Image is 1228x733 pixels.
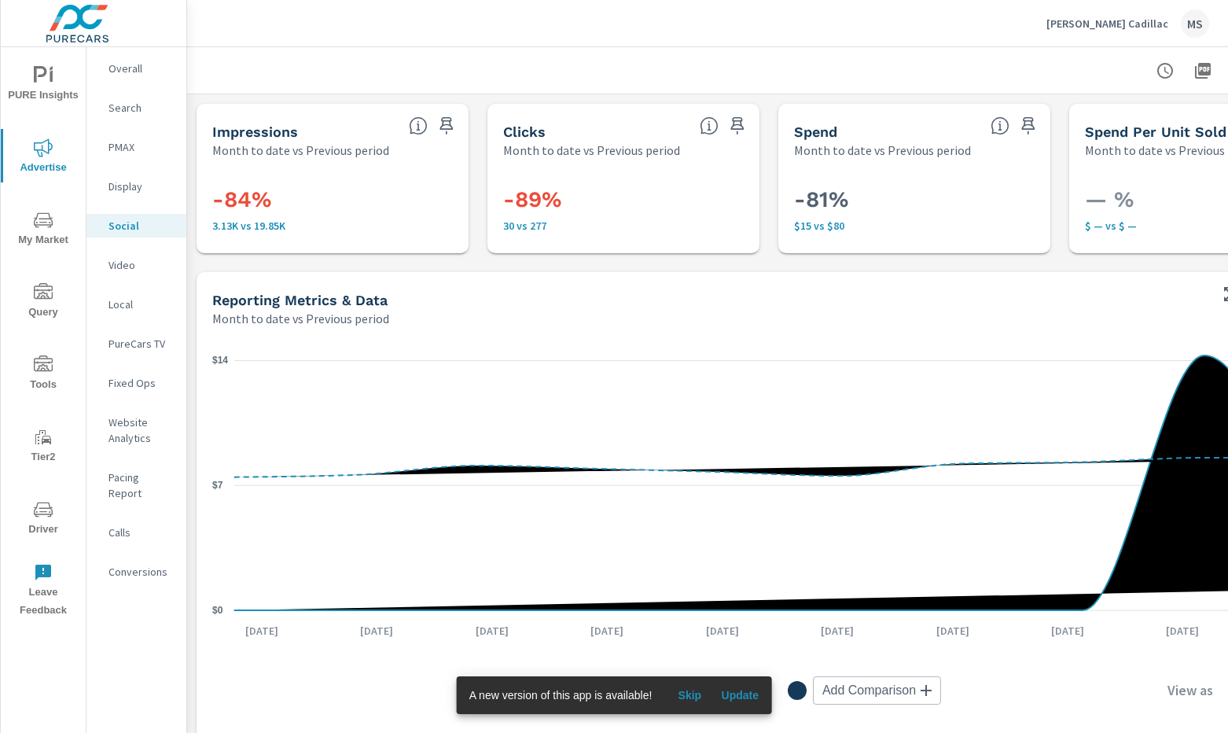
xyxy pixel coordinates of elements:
[503,141,680,160] p: Month to date vs Previous period
[700,116,719,135] span: The number of times an ad was clicked by a consumer.
[108,470,174,501] p: Pacing Report
[794,219,1035,232] p: $15 vs $80
[794,186,1035,213] h3: -81%
[1040,623,1095,639] p: [DATE]
[6,563,81,620] span: Leave Feedback
[925,623,980,639] p: [DATE]
[108,525,174,540] p: Calls
[503,219,744,232] p: 30 vs 277
[108,564,174,580] p: Conversions
[721,688,759,702] span: Update
[503,186,744,213] h3: -89%
[991,116,1009,135] span: The amount of money spent on advertising during the period.
[6,283,81,322] span: Query
[6,428,81,466] span: Tier2
[813,676,941,705] div: Add Comparison
[1167,683,1213,698] h6: View as
[108,179,174,194] p: Display
[86,332,186,355] div: PureCars TV
[1046,17,1168,31] p: [PERSON_NAME] Cadillac
[212,141,389,160] p: Month to date vs Previous period
[234,623,289,639] p: [DATE]
[715,683,765,708] button: Update
[6,66,81,105] span: PURE Insights
[503,123,546,140] h5: Clicks
[108,297,174,312] p: Local
[695,623,750,639] p: [DATE]
[212,605,223,616] text: $0
[86,214,186,238] div: Social
[664,683,715,708] button: Skip
[1181,9,1209,38] div: MS
[86,57,186,80] div: Overall
[86,411,186,450] div: Website Analytics
[86,253,186,277] div: Video
[1085,123,1226,140] h5: Spend Per Unit Sold
[409,116,428,135] span: The number of times an ad was shown on your behalf.
[212,219,453,232] p: 3,134 vs 19,848
[671,688,708,702] span: Skip
[212,123,298,140] h5: Impressions
[469,689,653,702] span: A new version of this app is available!
[86,466,186,505] div: Pacing Report
[6,211,81,249] span: My Market
[212,355,228,366] text: $14
[212,292,388,308] h5: Reporting Metrics & Data
[822,683,916,698] span: Add Comparison
[86,96,186,120] div: Search
[579,623,634,639] p: [DATE]
[794,123,837,140] h5: Spend
[725,113,750,138] span: Save this to your personalized report
[108,218,174,234] p: Social
[212,186,453,213] h3: -84%
[810,623,865,639] p: [DATE]
[1,47,86,626] div: nav menu
[108,139,174,155] p: PMAX
[794,141,971,160] p: Month to date vs Previous period
[108,100,174,116] p: Search
[212,480,223,491] text: $7
[108,257,174,273] p: Video
[108,375,174,391] p: Fixed Ops
[6,138,81,177] span: Advertise
[86,371,186,395] div: Fixed Ops
[86,175,186,198] div: Display
[86,560,186,584] div: Conversions
[434,113,459,138] span: Save this to your personalized report
[465,623,520,639] p: [DATE]
[212,309,389,328] p: Month to date vs Previous period
[86,293,186,316] div: Local
[108,61,174,76] p: Overall
[1016,113,1041,138] span: Save this to your personalized report
[6,500,81,539] span: Driver
[349,623,404,639] p: [DATE]
[108,336,174,352] p: PureCars TV
[6,355,81,394] span: Tools
[108,414,174,446] p: Website Analytics
[86,521,186,544] div: Calls
[86,135,186,159] div: PMAX
[1155,623,1210,639] p: [DATE]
